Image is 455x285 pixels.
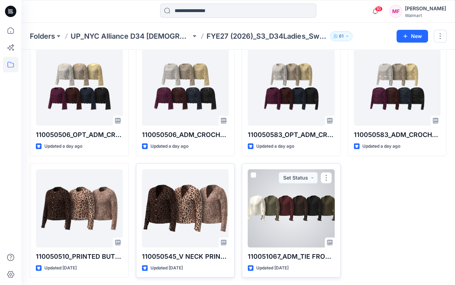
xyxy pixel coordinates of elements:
[256,143,294,150] p: Updated a day ago
[405,4,446,13] div: [PERSON_NAME]
[150,264,183,272] p: Updated [DATE]
[256,264,289,272] p: Updated [DATE]
[30,31,55,41] a: Folders
[354,48,441,126] a: 110050583_ADM_CROCHET JACKET
[142,252,229,262] p: 110050545_V NECK PRINTED BUTTON FRONT CARDIGAN
[36,169,123,247] a: 110050510_PRINTED BUTTON FRONT CARDIGAN
[396,30,428,43] button: New
[330,31,352,41] button: 61
[71,31,191,41] a: UP_NYC Alliance D34 [DEMOGRAPHIC_DATA] Sweaters
[389,5,402,18] div: MF
[36,252,123,262] p: 110050510_PRINTED BUTTON FRONT CARDIGAN
[142,48,229,126] a: 110050506_ADM_CROCHET PULLOVER
[362,143,400,150] p: Updated a day ago
[375,6,383,12] span: 10
[44,264,77,272] p: Updated [DATE]
[207,31,327,41] p: FYE27 (2026)_S3_D34Ladies_Sweaters_NYCA
[44,143,82,150] p: Updated a day ago
[248,169,335,247] a: 110051067_ADM_TIE FRONT CARDIGAN
[36,48,123,126] a: 110050506_OPT_ADM_CROCHET PULLOVER
[142,169,229,247] a: 110050545_V NECK PRINTED BUTTON FRONT CARDIGAN
[248,252,335,262] p: 110051067_ADM_TIE FRONT CARDIGAN
[248,130,335,140] p: 110050583_OPT_ADM_CROCHET JACKET
[248,48,335,126] a: 110050583_OPT_ADM_CROCHET JACKET
[142,130,229,140] p: 110050506_ADM_CROCHET PULLOVER
[36,130,123,140] p: 110050506_OPT_ADM_CROCHET PULLOVER
[405,13,446,18] div: Walmart
[150,143,188,150] p: Updated a day ago
[354,130,441,140] p: 110050583_ADM_CROCHET JACKET
[339,32,344,40] p: 61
